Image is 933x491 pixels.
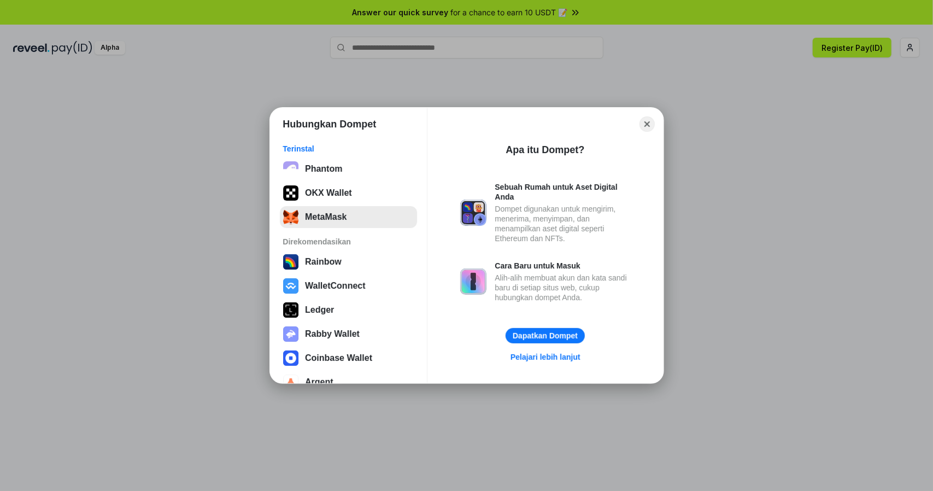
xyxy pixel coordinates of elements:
[280,275,417,297] button: WalletConnect
[510,352,580,362] div: Pelajari lebih lanjut
[506,328,585,343] button: Dapatkan Dompet
[305,377,333,387] div: Argent
[495,273,631,302] div: Alih-alih membuat akun dan kata sandi baru di setiap situs web, cukup hubungkan dompet Anda.
[280,371,417,393] button: Argent
[280,323,417,345] button: Rabby Wallet
[280,158,417,180] button: Phantom
[283,326,298,342] img: svg+xml,%3Csvg%20xmlns%3D%22http%3A%2F%2Fwww.w3.org%2F2000%2Fsvg%22%20fill%3D%22none%22%20viewBox...
[283,185,298,201] img: 5VZ71FV6L7PA3gg3tXrdQ+DgLhC+75Wq3no69P3MC0NFQpx2lL04Ql9gHK1bRDjsSBIvScBnDTk1WrlGIZBorIDEYJj+rhdgn...
[280,182,417,204] button: OKX Wallet
[283,254,298,270] img: svg+xml,%3Csvg%20width%3D%22120%22%20height%3D%22120%22%20viewBox%3D%220%200%20120%20120%22%20fil...
[283,350,298,366] img: svg+xml,%3Csvg%20width%3D%2228%22%20height%3D%2228%22%20viewBox%3D%220%200%2028%2028%22%20fill%3D...
[495,261,631,271] div: Cara Baru untuk Masuk
[280,347,417,369] button: Coinbase Wallet
[504,350,587,364] a: Pelajari lebih lanjut
[283,144,414,154] div: Terinstal
[305,164,342,174] div: Phantom
[495,204,631,243] div: Dompet digunakan untuk mengirim, menerima, menyimpan, dan menampilkan aset digital seperti Ethere...
[283,209,298,225] img: svg+xml;base64,PHN2ZyB3aWR0aD0iMzUiIGhlaWdodD0iMzQiIHZpZXdCb3g9IjAgMCAzNSAzNCIgZmlsbD0ibm9uZSIgeG...
[305,329,360,339] div: Rabby Wallet
[305,212,347,222] div: MetaMask
[283,118,377,131] h1: Hubungkan Dompet
[460,200,486,226] img: svg+xml,%3Csvg%20xmlns%3D%22http%3A%2F%2Fwww.w3.org%2F2000%2Fsvg%22%20fill%3D%22none%22%20viewBox...
[305,353,372,363] div: Coinbase Wallet
[639,116,655,132] button: Close
[305,281,366,291] div: WalletConnect
[305,257,342,267] div: Rainbow
[280,206,417,228] button: MetaMask
[280,299,417,321] button: Ledger
[283,302,298,318] img: svg+xml,%3Csvg%20xmlns%3D%22http%3A%2F%2Fwww.w3.org%2F2000%2Fsvg%22%20width%3D%2228%22%20height%3...
[495,182,631,202] div: Sebuah Rumah untuk Aset Digital Anda
[305,305,334,315] div: Ledger
[305,188,352,198] div: OKX Wallet
[513,331,578,341] div: Dapatkan Dompet
[283,161,298,177] img: epq2vO3P5aLWl15yRS7Q49p1fHTx2Sgh99jU3kfXv7cnPATIVQHAx5oQs66JWv3SWEjHOsb3kKgmE5WNBxBId7C8gm8wEgOvz...
[280,251,417,273] button: Rainbow
[460,268,486,295] img: svg+xml,%3Csvg%20xmlns%3D%22http%3A%2F%2Fwww.w3.org%2F2000%2Fsvg%22%20fill%3D%22none%22%20viewBox...
[283,375,298,390] img: svg+xml,%3Csvg%20width%3D%2228%22%20height%3D%2228%22%20viewBox%3D%220%200%2028%2028%22%20fill%3D...
[506,143,585,156] div: Apa itu Dompet?
[283,278,298,294] img: svg+xml,%3Csvg%20width%3D%2228%22%20height%3D%2228%22%20viewBox%3D%220%200%2028%2028%22%20fill%3D...
[283,237,414,247] div: Direkomendasikan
